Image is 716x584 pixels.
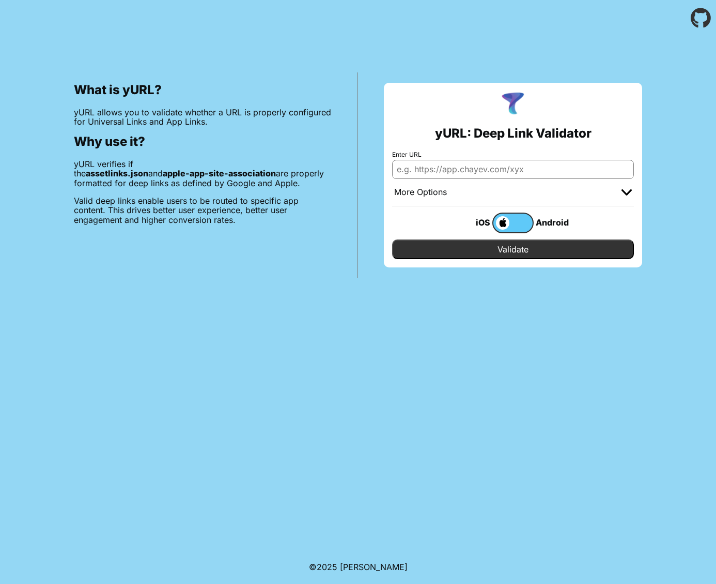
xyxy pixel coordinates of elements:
[500,91,526,118] img: yURL Logo
[435,126,592,141] h2: yURL: Deep Link Validator
[86,168,148,178] b: assetlinks.json
[74,108,332,127] p: yURL allows you to validate whether a URL is properly configured for Universal Links and App Links.
[309,550,408,584] footer: ©
[74,159,332,188] p: yURL verifies if the and are properly formatted for deep links as defined by Google and Apple.
[451,216,492,229] div: iOS
[621,189,632,196] img: chevron
[74,83,332,97] h2: What is yURL?
[163,168,276,178] b: apple-app-site-association
[74,134,332,149] h2: Why use it?
[534,216,575,229] div: Android
[340,562,408,572] a: Michael Ibragimchayev's Personal Site
[317,562,337,572] span: 2025
[392,160,634,178] input: e.g. https://app.chayev.com/xyx
[74,196,332,224] p: Valid deep links enable users to be routed to specific app content. This drives better user exper...
[394,187,447,198] div: More Options
[392,151,634,158] label: Enter URL
[392,239,634,259] input: Validate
